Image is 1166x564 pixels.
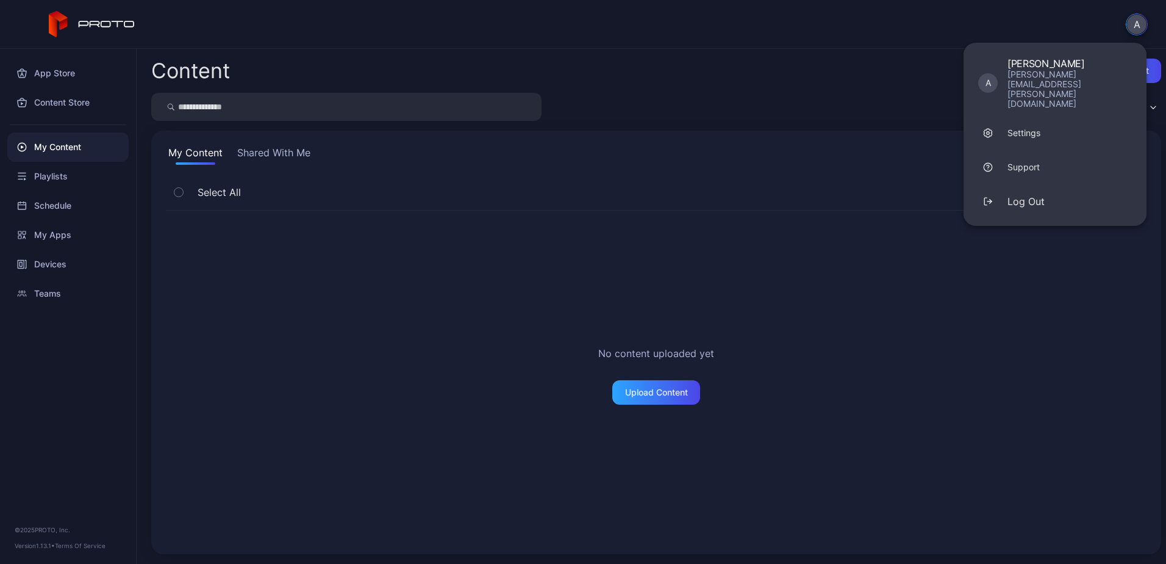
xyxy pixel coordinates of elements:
[7,59,129,88] a: App Store
[1126,13,1148,35] button: A
[964,150,1146,184] a: Support
[598,346,714,361] h2: No content uploaded yet
[625,388,688,397] div: Upload Content
[7,220,129,250] a: My Apps
[15,525,121,535] div: © 2025 PROTO, Inc.
[7,191,129,220] a: Schedule
[7,250,129,279] a: Devices
[1007,161,1040,173] div: Support
[964,184,1146,219] button: Log Out
[1007,70,1132,109] div: [PERSON_NAME][EMAIL_ADDRESS][PERSON_NAME][DOMAIN_NAME]
[151,60,230,81] div: Content
[55,542,106,549] a: Terms Of Service
[198,185,241,200] span: Select All
[1007,57,1132,70] div: [PERSON_NAME]
[15,542,55,549] span: Version 1.13.1 •
[166,145,225,165] button: My Content
[612,380,700,405] button: Upload Content
[235,145,313,165] button: Shared With Me
[1007,194,1045,209] div: Log Out
[978,73,998,93] div: A
[964,50,1146,116] a: A[PERSON_NAME][PERSON_NAME][EMAIL_ADDRESS][PERSON_NAME][DOMAIN_NAME]
[7,132,129,162] a: My Content
[7,88,129,117] a: Content Store
[7,162,129,191] a: Playlists
[964,116,1146,150] a: Settings
[7,279,129,308] a: Teams
[1007,127,1040,139] div: Settings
